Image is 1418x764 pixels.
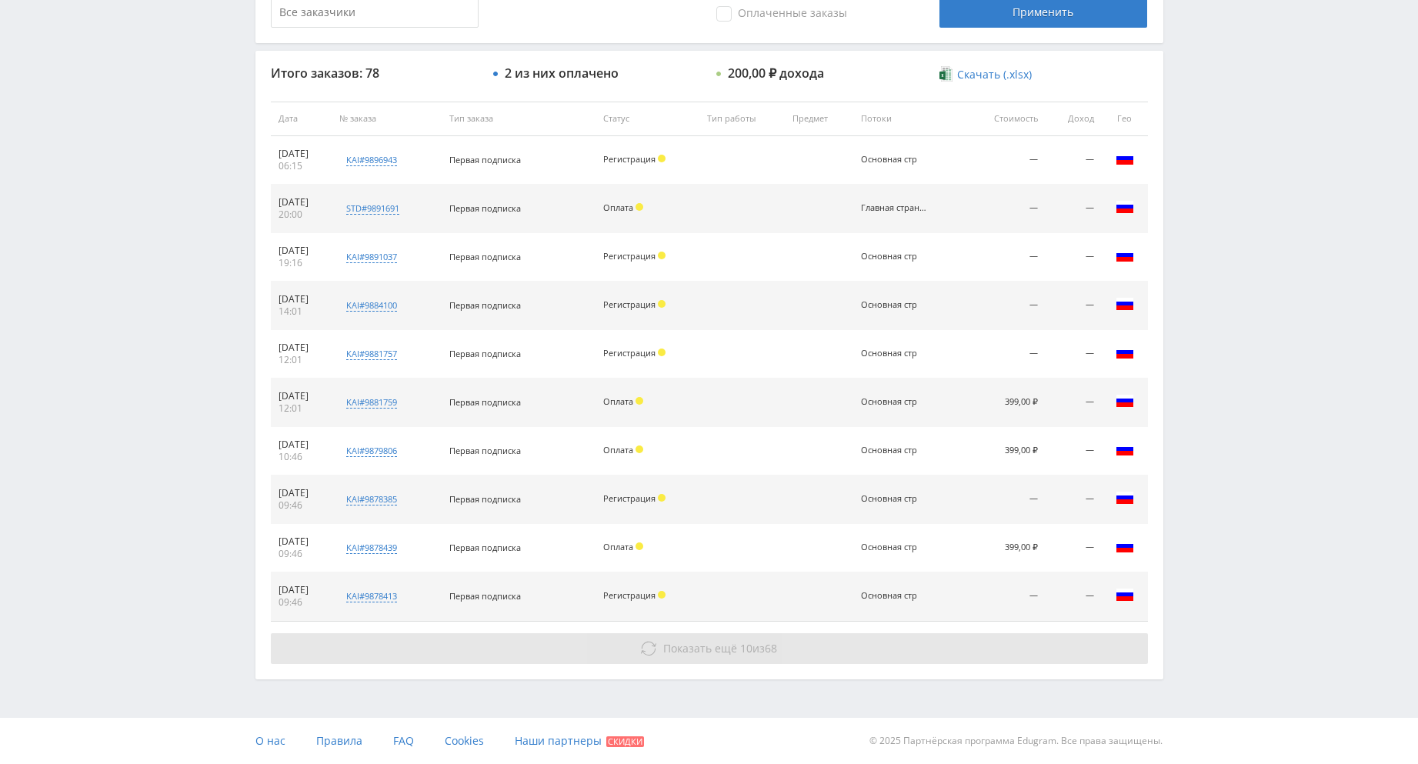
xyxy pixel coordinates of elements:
div: Итого заказов: 78 [271,66,479,80]
th: Статус [596,102,699,136]
span: Первая подписка [449,154,521,165]
div: 10:46 [279,451,324,463]
div: 19:16 [279,257,324,269]
div: Основная стр [861,494,930,504]
span: Регистрация [603,250,656,262]
td: — [1046,136,1101,185]
span: Cookies [445,733,484,748]
div: 09:46 [279,548,324,560]
div: kai#9878385 [346,493,397,505]
span: Первая подписка [449,542,521,553]
td: 399,00 ₽ [966,427,1046,475]
div: Основная стр [861,155,930,165]
div: Главная страница [861,203,930,213]
th: Гео [1102,102,1148,136]
a: Cookies [445,718,484,764]
td: — [1046,185,1101,233]
span: Холд [636,542,643,550]
span: Холд [658,591,666,599]
div: kai#9878439 [346,542,397,554]
div: kai#9881759 [346,396,397,409]
div: © 2025 Партнёрская программа Edugram. Все права защищены. [716,718,1163,764]
img: rus.png [1116,246,1134,265]
div: [DATE] [279,487,324,499]
span: Регистрация [603,153,656,165]
span: Холд [658,300,666,308]
img: rus.png [1116,440,1134,459]
div: [DATE] [279,245,324,257]
span: Оплаченные заказы [716,6,847,22]
span: 10 [740,641,752,656]
div: 06:15 [279,160,324,172]
div: Основная стр [861,252,930,262]
div: 09:46 [279,596,324,609]
div: [DATE] [279,342,324,354]
td: — [1046,427,1101,475]
th: № заказа [332,102,442,136]
div: [DATE] [279,148,324,160]
span: Регистрация [603,299,656,310]
td: — [966,282,1046,330]
span: Холд [658,494,666,502]
div: kai#9891037 [346,251,397,263]
span: Холд [658,155,666,162]
div: [DATE] [279,584,324,596]
th: Тип работы [699,102,785,136]
div: Основная стр [861,445,930,455]
th: Предмет [785,102,852,136]
img: rus.png [1116,198,1134,216]
span: Показать ещё [663,641,737,656]
img: rus.png [1116,343,1134,362]
span: Первая подписка [449,299,521,311]
img: rus.png [1116,586,1134,604]
a: Скачать (.xlsx) [939,67,1032,82]
img: rus.png [1116,295,1134,313]
th: Тип заказа [442,102,596,136]
span: Первая подписка [449,202,521,214]
td: 399,00 ₽ [966,379,1046,427]
span: Регистрация [603,492,656,504]
td: — [966,136,1046,185]
span: Первая подписка [449,590,521,602]
div: [DATE] [279,196,324,209]
span: Холд [636,445,643,453]
span: Первая подписка [449,493,521,505]
img: rus.png [1116,149,1134,168]
span: Наши партнеры [515,733,602,748]
td: — [1046,233,1101,282]
span: Первая подписка [449,251,521,262]
th: Потоки [853,102,966,136]
img: xlsx [939,66,953,82]
td: — [1046,524,1101,572]
span: FAQ [393,733,414,748]
div: Основная стр [861,349,930,359]
div: Основная стр [861,542,930,552]
th: Дата [271,102,332,136]
span: Оплата [603,395,633,407]
span: Оплата [603,541,633,552]
span: 68 [765,641,777,656]
div: [DATE] [279,390,324,402]
div: Основная стр [861,591,930,601]
span: Первая подписка [449,396,521,408]
div: kai#9879806 [346,445,397,457]
span: Холд [636,397,643,405]
td: — [966,233,1046,282]
img: rus.png [1116,537,1134,555]
span: Оплата [603,444,633,455]
span: Холд [658,252,666,259]
div: kai#9896943 [346,154,397,166]
img: rus.png [1116,489,1134,507]
span: Скидки [606,736,644,747]
div: 2 из них оплачено [505,66,619,80]
span: из [663,641,777,656]
span: Регистрация [603,347,656,359]
span: О нас [255,733,285,748]
th: Доход [1046,102,1101,136]
td: 399,00 ₽ [966,524,1046,572]
span: Оплата [603,202,633,213]
td: — [966,330,1046,379]
div: [DATE] [279,439,324,451]
span: Скачать (.xlsx) [957,68,1032,81]
span: Холд [658,349,666,356]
